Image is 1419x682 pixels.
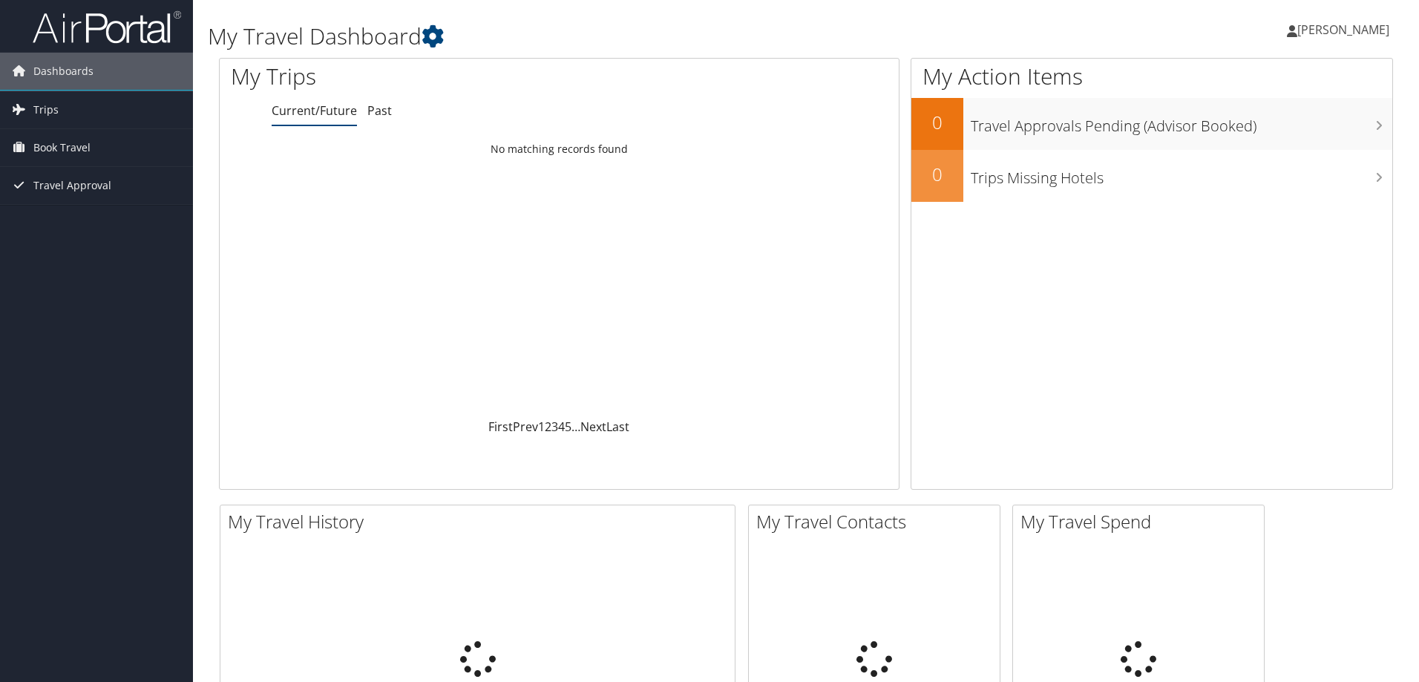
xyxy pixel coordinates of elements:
[971,160,1392,188] h3: Trips Missing Hotels
[33,167,111,204] span: Travel Approval
[571,419,580,435] span: …
[1297,22,1389,38] span: [PERSON_NAME]
[1287,7,1404,52] a: [PERSON_NAME]
[606,419,629,435] a: Last
[558,419,565,435] a: 4
[545,419,551,435] a: 2
[33,10,181,45] img: airportal-logo.png
[756,509,1000,534] h2: My Travel Contacts
[911,110,963,135] h2: 0
[367,102,392,119] a: Past
[33,53,94,90] span: Dashboards
[911,98,1392,150] a: 0Travel Approvals Pending (Advisor Booked)
[208,21,1006,52] h1: My Travel Dashboard
[488,419,513,435] a: First
[911,162,963,187] h2: 0
[971,108,1392,137] h3: Travel Approvals Pending (Advisor Booked)
[231,61,605,92] h1: My Trips
[565,419,571,435] a: 5
[33,129,91,166] span: Book Travel
[580,419,606,435] a: Next
[228,509,735,534] h2: My Travel History
[538,419,545,435] a: 1
[551,419,558,435] a: 3
[220,136,899,163] td: No matching records found
[1020,509,1264,534] h2: My Travel Spend
[272,102,357,119] a: Current/Future
[911,61,1392,92] h1: My Action Items
[33,91,59,128] span: Trips
[911,150,1392,202] a: 0Trips Missing Hotels
[513,419,538,435] a: Prev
